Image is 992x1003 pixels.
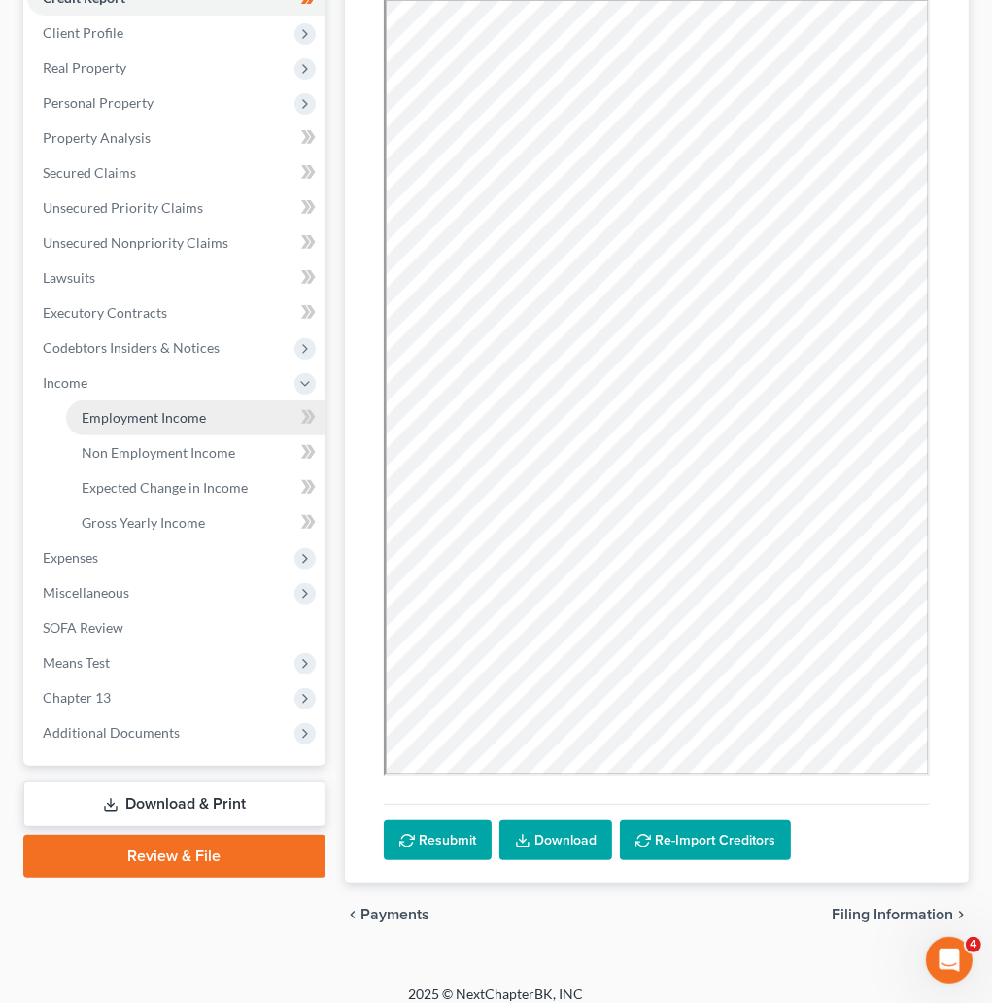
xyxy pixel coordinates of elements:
button: chevron_left Payments [345,907,429,922]
span: Additional Documents [43,724,180,741]
span: Non Employment Income [82,444,235,461]
span: 4 [966,937,981,952]
a: Review & File [23,835,325,878]
button: Re-Import Creditors [620,820,791,861]
span: Filing Information [832,907,953,922]
span: Expenses [43,549,98,566]
a: Unsecured Priority Claims [27,190,325,225]
span: Personal Property [43,94,154,111]
span: Expected Change in Income [82,479,248,496]
span: Gross Yearly Income [82,514,205,531]
a: Executory Contracts [27,295,325,330]
a: Unsecured Nonpriority Claims [27,225,325,260]
span: Payments [360,907,429,922]
span: Lawsuits [43,269,95,286]
span: Codebtors Insiders & Notices [43,339,220,356]
iframe: Intercom live chat [926,937,973,984]
span: Employment Income [82,409,206,426]
span: Real Property [43,59,126,76]
span: Income [43,374,87,391]
a: Gross Yearly Income [66,505,325,540]
span: Miscellaneous [43,584,129,601]
span: Secured Claims [43,164,136,181]
span: SOFA Review [43,619,123,636]
a: Property Analysis [27,121,325,156]
span: Executory Contracts [43,304,167,321]
a: Secured Claims [27,156,325,190]
span: Unsecured Nonpriority Claims [43,234,228,251]
span: Property Analysis [43,129,151,146]
button: Resubmit [384,820,492,861]
a: Download [499,820,612,861]
button: Filing Information chevron_right [832,907,969,922]
a: Non Employment Income [66,435,325,470]
i: chevron_right [953,907,969,922]
span: Means Test [43,654,110,671]
a: SOFA Review [27,610,325,645]
span: Unsecured Priority Claims [43,199,203,216]
i: chevron_left [345,907,360,922]
span: Chapter 13 [43,689,111,706]
span: Client Profile [43,24,123,41]
a: Lawsuits [27,260,325,295]
a: Download & Print [23,781,325,827]
a: Expected Change in Income [66,470,325,505]
a: Employment Income [66,400,325,435]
